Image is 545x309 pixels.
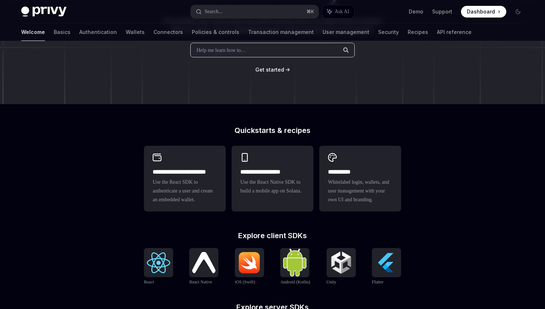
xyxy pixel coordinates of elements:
span: iOS (Swift) [235,279,255,285]
a: Basics [54,23,70,41]
a: UnityUnity [327,248,356,286]
span: Get started [255,66,284,73]
span: ⌘ K [306,9,314,15]
a: Policies & controls [192,23,239,41]
button: Search...⌘K [191,5,319,18]
img: React [147,252,170,273]
a: FlutterFlutter [372,248,401,286]
span: React Native [189,279,212,285]
button: Ask AI [322,5,354,18]
a: React NativeReact Native [189,248,218,286]
span: Use the React Native SDK to build a mobile app on Solana. [240,178,305,195]
a: Connectors [153,23,183,41]
a: User management [323,23,369,41]
span: Whitelabel login, wallets, and user management with your own UI and branding. [328,178,392,204]
a: Demo [409,8,423,15]
a: Dashboard [461,6,506,18]
img: React Native [192,252,216,273]
span: Dashboard [467,8,495,15]
span: Unity [327,279,336,285]
a: Support [432,8,452,15]
span: Help me learn how to… [197,46,246,54]
img: dark logo [21,7,66,17]
span: Android (Kotlin) [280,279,310,285]
a: Security [378,23,399,41]
a: API reference [437,23,472,41]
span: Ask AI [335,8,349,15]
h2: Quickstarts & recipes [144,127,401,134]
img: Flutter [375,251,398,274]
a: iOS (Swift)iOS (Swift) [235,248,264,286]
a: **** *****Whitelabel login, wallets, and user management with your own UI and branding. [319,146,401,211]
img: Android (Kotlin) [283,249,306,276]
button: Toggle dark mode [512,6,524,18]
img: Unity [329,251,353,274]
a: Transaction management [248,23,314,41]
span: React [144,279,154,285]
a: Android (Kotlin)Android (Kotlin) [280,248,310,286]
a: Get started [255,66,284,73]
a: Recipes [408,23,428,41]
img: iOS (Swift) [238,252,261,274]
a: Wallets [126,23,145,41]
h2: Explore client SDKs [144,232,401,239]
span: Use the React SDK to authenticate a user and create an embedded wallet. [153,178,217,204]
span: Flutter [372,279,384,285]
a: Authentication [79,23,117,41]
a: **** **** **** ***Use the React Native SDK to build a mobile app on Solana. [232,146,313,211]
a: Welcome [21,23,45,41]
a: ReactReact [144,248,173,286]
div: Search... [205,7,222,16]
